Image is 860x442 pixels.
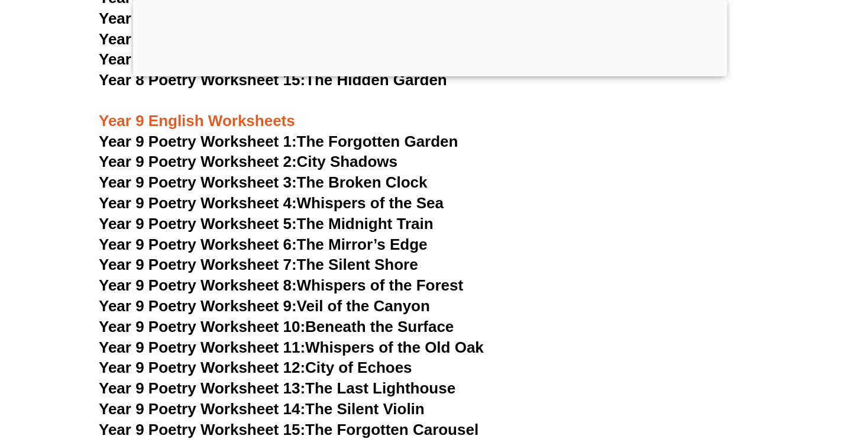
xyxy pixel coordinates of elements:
span: Year 9 Poetry Worksheet 1: [99,133,297,150]
span: Year 9 Poetry Worksheet 9: [99,297,297,315]
h3: Year 9 English Worksheets [99,91,761,131]
a: Year 9 Poetry Worksheet 13:The Last Lighthouse [99,379,455,397]
a: Year 8 Poetry Worksheet 14:The Quiet Village [99,50,429,68]
span: Year 9 Poetry Worksheet 4: [99,194,297,212]
span: Year 9 Poetry Worksheet 11: [99,338,305,356]
iframe: Chat Widget [657,308,860,442]
span: Year 9 Poetry Worksheet 12: [99,359,305,376]
a: Year 9 Poetry Worksheet 11:Whispers of the Old Oak [99,338,484,356]
span: Year 9 Poetry Worksheet 8: [99,276,297,294]
a: Year 9 Poetry Worksheet 1:The Forgotten Garden [99,133,458,150]
a: Year 9 Poetry Worksheet 5:The Midnight Train [99,215,434,233]
a: Year 9 Poetry Worksheet 14:The Silent Violin [99,400,425,418]
span: Year 8 Poetry Worksheet 15: [99,71,305,89]
a: Year 9 Poetry Worksheet 10:Beneath the Surface [99,318,454,335]
span: Year 9 Poetry Worksheet 3: [99,173,297,191]
span: Year 8 Poetry Worksheet 14: [99,50,305,68]
span: Year 8 Poetry Worksheet 12: [99,9,305,27]
span: Year 8 Poetry Worksheet 13: [99,30,305,48]
span: Year 9 Poetry Worksheet 14: [99,400,305,418]
span: Year 9 Poetry Worksheet 7: [99,256,297,273]
a: Year 8 Poetry Worksheet 12:The Wandering Star [99,9,450,27]
span: Year 9 Poetry Worksheet 5: [99,215,297,233]
span: Year 9 Poetry Worksheet 13: [99,379,305,397]
span: Year 9 Poetry Worksheet 15: [99,421,305,438]
a: Year 9 Poetry Worksheet 8:Whispers of the Forest [99,276,463,294]
a: Year 9 Poetry Worksheet 2:City Shadows [99,153,397,170]
span: Year 9 Poetry Worksheet 2: [99,153,297,170]
a: Year 9 Poetry Worksheet 3:The Broken Clock [99,173,428,191]
span: Year 9 Poetry Worksheet 6: [99,235,297,253]
span: Year 9 Poetry Worksheet 10: [99,318,305,335]
a: Year 9 Poetry Worksheet 7:The Silent Shore [99,256,418,273]
a: Year 9 Poetry Worksheet 4:Whispers of the Sea [99,194,444,212]
a: Year 8 Poetry Worksheet 15:The Hidden Garden [99,71,447,89]
a: Year 9 Poetry Worksheet 12:City of Echoes [99,359,412,376]
a: Year 9 Poetry Worksheet 15:The Forgotten Carousel [99,421,479,438]
a: Year 9 Poetry Worksheet 6:The Mirror’s Edge [99,235,428,253]
a: Year 9 Poetry Worksheet 9:Veil of the Canyon [99,297,430,315]
a: Year 8 Poetry Worksheet 13:Echoes in the Canyon [99,30,466,48]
